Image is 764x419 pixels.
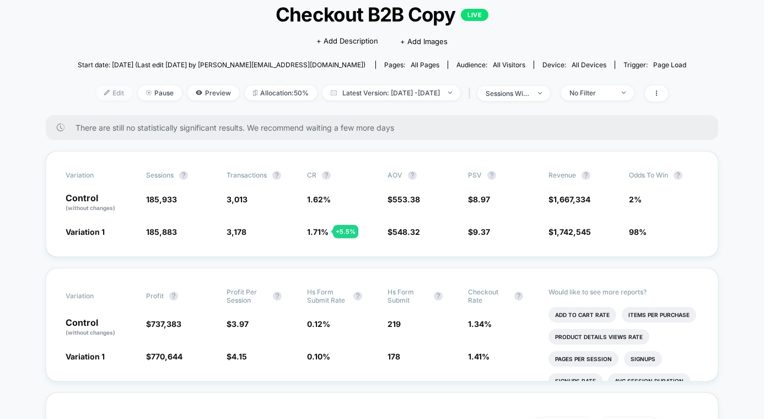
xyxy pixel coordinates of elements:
span: 98% [629,227,647,237]
span: Profit Per Session [227,288,267,304]
img: end [538,92,542,94]
span: | [466,85,477,101]
span: Pause [138,85,182,100]
span: 3,178 [227,227,246,237]
button: ? [169,292,178,300]
img: rebalance [253,90,257,96]
span: 1.71 % [307,227,329,237]
span: Allocation: 50% [245,85,317,100]
span: Variation [66,288,126,304]
div: No Filter [569,89,614,97]
p: LIVE [461,9,488,21]
span: Odds to Win [629,171,690,180]
span: 3.97 [232,319,249,329]
span: Page Load [653,61,686,69]
span: 4.15 [232,352,247,361]
span: Device: [534,61,615,69]
span: + Add Description [316,36,378,47]
span: 178 [388,352,400,361]
li: Add To Cart Rate [548,307,616,323]
span: Latest Version: [DATE] - [DATE] [322,85,460,100]
button: ? [272,171,281,180]
span: Variation 1 [66,352,105,361]
span: $ [227,352,247,361]
span: $ [468,195,490,204]
span: Profit [146,292,164,300]
li: Items Per Purchase [622,307,696,323]
span: Start date: [DATE] (Last edit [DATE] by [PERSON_NAME][EMAIL_ADDRESS][DOMAIN_NAME]) [78,61,365,69]
p: Control [66,318,135,337]
span: $ [146,352,182,361]
span: (without changes) [66,205,115,211]
span: All Visitors [493,61,525,69]
span: Transactions [227,171,267,179]
div: Audience: [456,61,525,69]
span: $ [548,195,590,204]
div: sessions with impression [486,89,530,98]
span: (without changes) [66,329,115,336]
span: $ [548,227,591,237]
div: Trigger: [623,61,686,69]
p: Control [66,194,135,212]
span: 1,667,334 [553,195,590,204]
span: Hs Form Submit [388,288,428,304]
span: AOV [388,171,402,179]
span: 185,933 [146,195,177,204]
span: Preview [187,85,239,100]
span: 548.32 [392,227,420,237]
span: Checkout B2B Copy [108,3,655,26]
span: all pages [411,61,439,69]
li: Avg Session Duration [608,373,690,389]
span: all devices [572,61,606,69]
span: $ [388,227,420,237]
span: 219 [388,319,401,329]
button: ? [353,292,362,300]
span: 0.10 % [307,352,330,361]
button: ? [434,292,443,300]
span: $ [146,319,181,329]
button: ? [179,171,188,180]
button: ? [582,171,590,180]
div: Pages: [384,61,439,69]
div: + 5.5 % [333,225,358,238]
span: 9.37 [473,227,490,237]
span: 770,644 [151,352,182,361]
span: 737,383 [151,319,181,329]
button: ? [514,292,523,300]
img: end [622,92,626,94]
span: Hs Form Submit Rate [307,288,348,304]
span: $ [468,227,490,237]
li: Product Details Views Rate [548,329,649,345]
img: edit [104,90,110,95]
img: end [146,90,152,95]
span: 553.38 [392,195,420,204]
li: Signups [624,351,662,367]
span: Variation 1 [66,227,105,237]
img: end [448,92,452,94]
button: ? [674,171,682,180]
span: Edit [96,85,132,100]
span: + Add Images [400,37,448,46]
span: 1.62 % [307,195,331,204]
button: ? [408,171,417,180]
button: ? [487,171,496,180]
span: 2% [629,195,642,204]
span: 1,742,545 [553,227,591,237]
span: $ [388,195,420,204]
li: Signups Rate [548,373,602,389]
p: Would like to see more reports? [548,288,698,296]
span: 3,013 [227,195,248,204]
span: Sessions [146,171,174,179]
span: 1.34 % [468,319,492,329]
img: calendar [331,90,337,95]
span: 1.41 % [468,352,489,361]
span: PSV [468,171,482,179]
span: 8.97 [473,195,490,204]
span: $ [227,319,249,329]
span: 185,883 [146,227,177,237]
span: 0.12 % [307,319,330,329]
span: CR [307,171,316,179]
span: Revenue [548,171,576,179]
span: Variation [66,171,126,180]
span: There are still no statistically significant results. We recommend waiting a few more days [76,123,696,132]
